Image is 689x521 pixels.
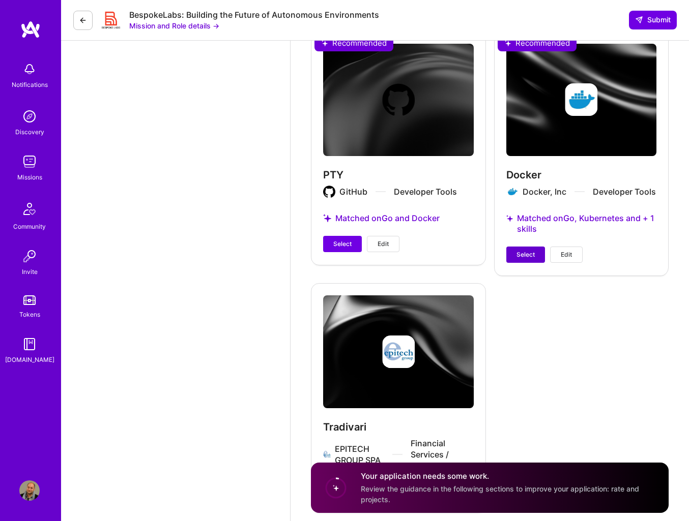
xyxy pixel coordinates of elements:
div: [DOMAIN_NAME] [5,354,54,365]
img: Company Logo [101,10,121,30]
a: User Avatar [17,480,42,501]
span: Submit [635,15,671,25]
button: Mission and Role details → [129,20,219,31]
button: Select [506,247,545,263]
button: Submit [629,11,677,29]
div: Tokens [19,309,40,320]
img: Invite [19,246,40,266]
span: Select [516,250,535,259]
img: guide book [19,334,40,354]
span: Review the guidance in the following sections to improve your application: rate and projects. [361,484,639,504]
button: Edit [550,247,583,263]
span: Select [333,239,352,249]
img: logo [20,20,41,39]
img: bell [19,59,40,79]
i: icon SendLight [635,16,643,24]
span: Edit [561,250,572,259]
div: Invite [22,266,38,277]
span: Edit [378,239,389,249]
img: tokens [23,295,36,305]
i: icon LeftArrowDark [79,16,87,24]
img: Community [17,197,42,221]
button: Edit [367,236,399,252]
div: BespokeLabs: Building the Future of Autonomous Environments [129,10,379,20]
div: Missions [17,172,42,182]
div: Notifications [12,79,48,90]
div: Community [13,221,46,232]
img: User Avatar [19,480,40,501]
img: discovery [19,106,40,127]
img: teamwork [19,151,40,172]
button: Select [323,236,362,252]
h4: Your application needs some work. [361,471,656,481]
div: Discovery [15,127,44,137]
